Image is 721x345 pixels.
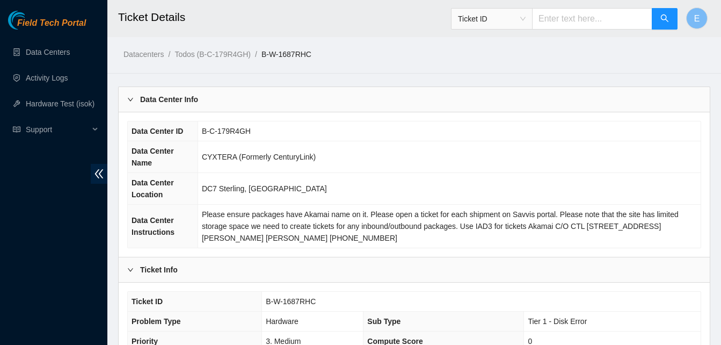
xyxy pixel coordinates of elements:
span: Data Center Name [132,147,174,167]
div: Ticket Info [119,257,710,282]
span: Data Center Location [132,178,174,199]
span: CYXTERA (Formerly CenturyLink) [202,153,316,161]
span: Field Tech Portal [17,18,86,28]
span: Ticket ID [458,11,526,27]
a: Akamai TechnologiesField Tech Portal [8,19,86,33]
span: Data Center ID [132,127,183,135]
span: Support [26,119,89,140]
a: Datacenters [123,50,164,59]
span: read [13,126,20,133]
a: Data Centers [26,48,70,56]
span: Sub Type [367,317,400,326]
span: Tier 1 - Disk Error [528,317,587,326]
span: B-C-179R4GH [202,127,251,135]
img: Akamai Technologies [8,11,54,30]
input: Enter text here... [532,8,652,30]
a: B-W-1687RHC [261,50,311,59]
span: right [127,267,134,273]
button: search [652,8,678,30]
b: Data Center Info [140,94,198,105]
b: Ticket Info [140,264,178,276]
span: search [660,14,669,24]
span: Data Center Instructions [132,216,174,236]
a: Activity Logs [26,74,68,82]
span: / [168,50,170,59]
span: E [694,12,700,25]
span: Problem Type [132,317,181,326]
span: Ticket ID [132,297,163,306]
div: Data Center Info [119,87,710,112]
span: B-W-1687RHC [266,297,316,306]
span: double-left [91,164,107,184]
span: Please ensure packages have Akamai name on it. Please open a ticket for each shipment on Savvis p... [202,210,679,242]
a: Todos (B-C-179R4GH) [174,50,251,59]
span: Hardware [266,317,298,326]
span: right [127,96,134,103]
span: / [255,50,257,59]
span: DC7 Sterling, [GEOGRAPHIC_DATA] [202,184,327,193]
a: Hardware Test (isok) [26,99,94,108]
button: E [686,8,708,29]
